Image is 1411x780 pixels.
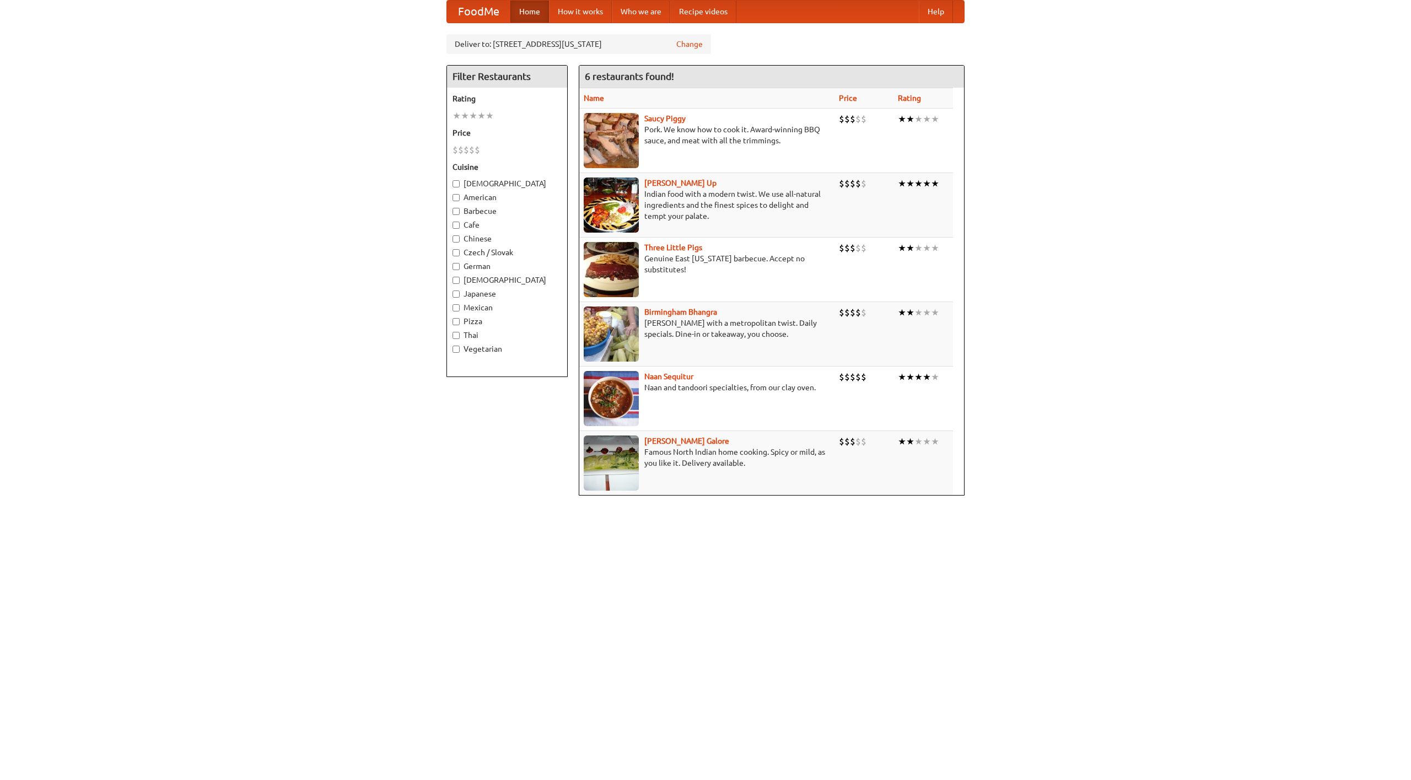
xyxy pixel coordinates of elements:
[584,382,830,393] p: Naan and tandoori specialties, from our clay oven.
[914,435,923,448] li: ★
[644,437,729,445] a: [PERSON_NAME] Galore
[644,179,717,187] b: [PERSON_NAME] Up
[931,435,939,448] li: ★
[453,192,562,203] label: American
[850,242,855,254] li: $
[898,242,906,254] li: ★
[923,435,931,448] li: ★
[850,177,855,190] li: $
[906,177,914,190] li: ★
[447,1,510,23] a: FoodMe
[584,318,830,340] p: [PERSON_NAME] with a metropolitan twist. Daily specials. Dine-in or takeaway, you choose.
[914,177,923,190] li: ★
[453,206,562,217] label: Barbecue
[453,219,562,230] label: Cafe
[453,180,460,187] input: [DEMOGRAPHIC_DATA]
[850,371,855,383] li: $
[458,144,464,156] li: $
[453,194,460,201] input: American
[584,435,639,491] img: currygalore.jpg
[584,124,830,146] p: Pork. We know how to cook it. Award-winning BBQ sauce, and meat with all the trimmings.
[584,177,639,233] img: curryup.jpg
[453,249,460,256] input: Czech / Slovak
[453,302,562,313] label: Mexican
[510,1,549,23] a: Home
[453,208,460,215] input: Barbecue
[923,113,931,125] li: ★
[898,435,906,448] li: ★
[839,94,857,103] a: Price
[844,177,850,190] li: $
[549,1,612,23] a: How it works
[850,306,855,319] li: $
[844,242,850,254] li: $
[453,178,562,189] label: [DEMOGRAPHIC_DATA]
[906,242,914,254] li: ★
[906,113,914,125] li: ★
[644,372,693,381] a: Naan Sequitur
[461,110,469,122] li: ★
[486,110,494,122] li: ★
[906,435,914,448] li: ★
[464,144,469,156] li: $
[855,242,861,254] li: $
[906,306,914,319] li: ★
[844,113,850,125] li: $
[453,263,460,270] input: German
[453,316,562,327] label: Pizza
[914,306,923,319] li: ★
[861,177,866,190] li: $
[855,371,861,383] li: $
[839,177,844,190] li: $
[844,306,850,319] li: $
[839,242,844,254] li: $
[898,371,906,383] li: ★
[453,346,460,353] input: Vegetarian
[644,243,702,252] a: Three Little Pigs
[923,177,931,190] li: ★
[453,343,562,354] label: Vegetarian
[931,113,939,125] li: ★
[584,189,830,222] p: Indian food with a modern twist. We use all-natural ingredients and the finest spices to delight ...
[931,177,939,190] li: ★
[923,242,931,254] li: ★
[584,253,830,275] p: Genuine East [US_STATE] barbecue. Accept no substitutes!
[446,34,711,54] div: Deliver to: [STREET_ADDRESS][US_STATE]
[453,277,460,284] input: [DEMOGRAPHIC_DATA]
[670,1,736,23] a: Recipe videos
[453,291,460,298] input: Japanese
[453,162,562,173] h5: Cuisine
[676,39,703,50] a: Change
[453,261,562,272] label: German
[839,113,844,125] li: $
[584,242,639,297] img: littlepigs.jpg
[453,235,460,243] input: Chinese
[861,306,866,319] li: $
[453,127,562,138] h5: Price
[919,1,953,23] a: Help
[855,435,861,448] li: $
[839,435,844,448] li: $
[839,371,844,383] li: $
[453,222,460,229] input: Cafe
[453,330,562,341] label: Thai
[931,371,939,383] li: ★
[914,371,923,383] li: ★
[861,371,866,383] li: $
[469,110,477,122] li: ★
[469,144,475,156] li: $
[584,306,639,362] img: bhangra.jpg
[855,177,861,190] li: $
[898,177,906,190] li: ★
[844,371,850,383] li: $
[644,114,686,123] b: Saucy Piggy
[453,247,562,258] label: Czech / Slovak
[914,113,923,125] li: ★
[585,71,674,82] ng-pluralize: 6 restaurants found!
[644,308,717,316] a: Birmingham Bhangra
[861,242,866,254] li: $
[861,435,866,448] li: $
